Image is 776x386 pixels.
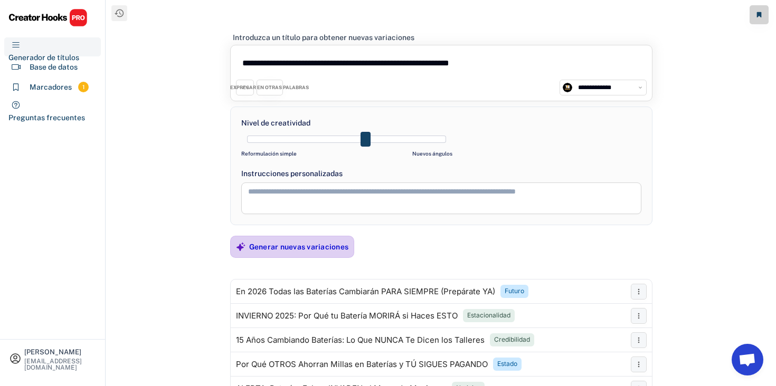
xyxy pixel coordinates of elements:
[241,150,297,157] font: Reformulación simple
[494,335,530,343] font: Credibilidad
[24,348,81,356] font: [PERSON_NAME]
[505,287,524,295] font: Futuro
[24,358,82,371] font: [EMAIL_ADDRESS][DOMAIN_NAME]
[236,335,485,345] font: 15 Años Cambiando Baterías: Lo Que NUNCA Te Dicen los Talleres
[236,311,458,321] font: INVIERNO 2025: Por Qué tu Batería MORIRÁ si Haces ESTO
[241,169,343,178] font: Instrucciones personalizadas
[8,113,85,122] font: Preguntas frecuentes
[467,311,510,319] font: Estacionalidad
[230,84,309,90] font: EXPRESAR EN OTRAS PALABRAS
[563,83,572,92] img: channels4_profile.jpg
[233,33,414,42] font: Introduzca un título para obtener nuevas variaciones
[8,8,88,27] img: CHPRO%20Logo.svg
[236,286,495,296] font: En 2026 Todas las Baterías Cambiarán PARA SIEMPRE (Prepárate YA)
[732,344,763,375] a: Chat abierto
[249,243,349,251] font: Generar nuevas variaciones
[236,359,488,369] font: Por Qué OTROS Ahorran Millas en Baterías y TÚ SIGUES PAGANDO
[497,360,517,368] font: Estado
[8,53,79,62] font: Generador de títulos
[82,84,85,90] font: 1
[241,119,310,127] font: Nivel de creatividad
[412,150,452,157] font: Nuevos ángulos
[30,63,78,71] font: Base de datos
[30,83,72,91] font: Marcadores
